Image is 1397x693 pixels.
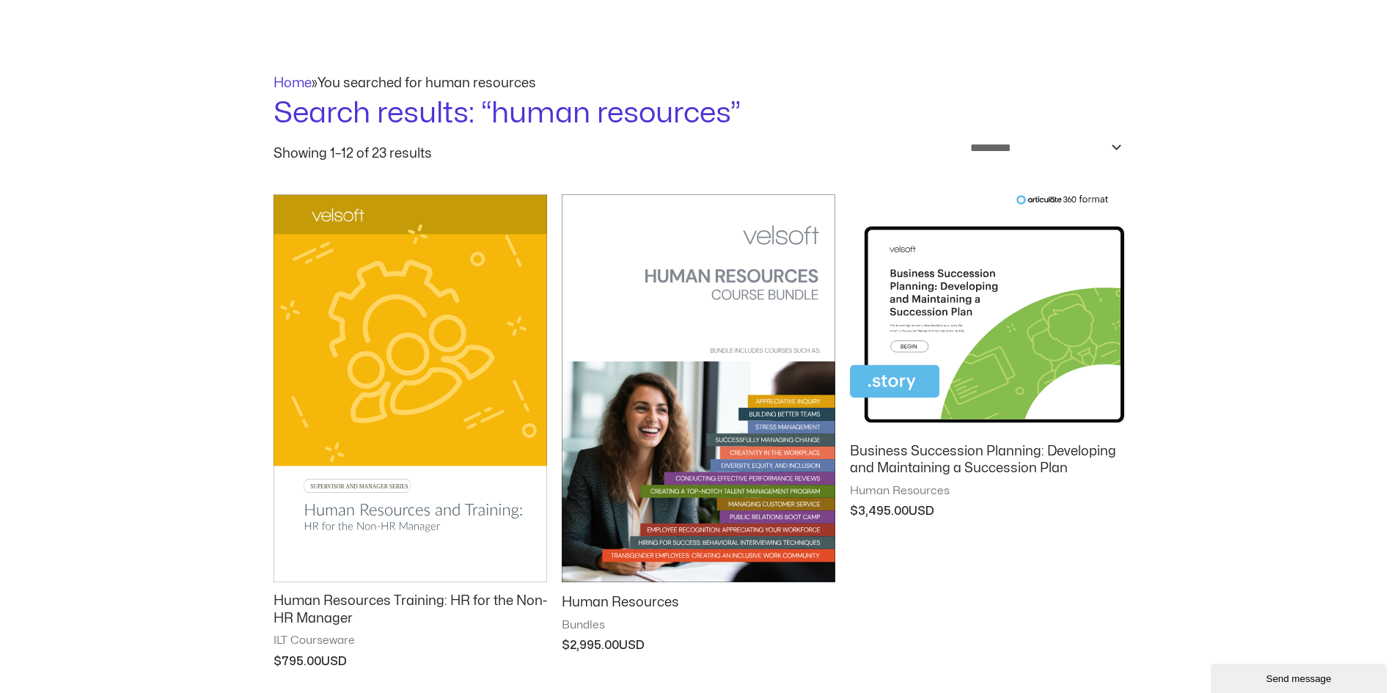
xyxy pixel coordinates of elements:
[274,593,547,634] a: Human Resources Training: HR for the Non-HR Manager
[850,505,909,517] bdi: 3,495.00
[274,634,547,648] span: ILT Courseware
[274,147,432,161] p: Showing 1–12 of 23 results
[274,93,1124,134] h1: Search results: “human resources”
[562,618,835,633] span: Bundles
[562,639,619,651] bdi: 2,995.00
[274,656,321,667] bdi: 795.00
[850,484,1123,499] span: Human Resources
[562,594,835,617] a: Human Resources
[562,594,835,611] h2: Human Resources
[850,443,1123,484] a: Business Succession Planning: Developing and Maintaining a Succession Plan
[850,443,1123,477] h2: Business Succession Planning: Developing and Maintaining a Succession Plan
[850,505,858,517] span: $
[961,134,1124,161] select: Shop order
[274,593,547,627] h2: Human Resources Training: HR for the Non-HR Manager
[850,194,1123,433] img: Business Succession Planning: Developing and Maintaining a Succession Plan
[1211,661,1390,693] iframe: chat widget
[318,77,536,89] span: You searched for human resources
[274,77,536,89] span: »
[274,77,312,89] a: Home
[274,194,547,582] img: Human Resources Training: HR for the Non-HR Manager
[562,639,570,651] span: $
[274,656,282,667] span: $
[562,194,835,582] img: human resources employee training courses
